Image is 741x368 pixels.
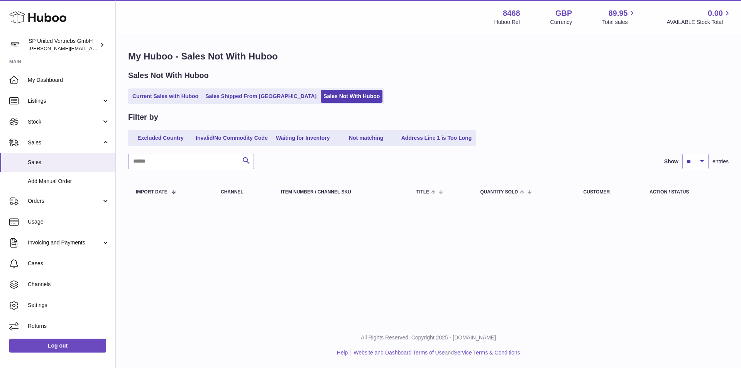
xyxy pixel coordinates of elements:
span: Import date [136,190,167,195]
span: My Dashboard [28,76,110,84]
h1: My Huboo - Sales Not With Huboo [128,50,729,63]
span: Total sales [602,19,636,26]
span: Add Manual Order [28,178,110,185]
p: All Rights Reserved. Copyright 2025 - [DOMAIN_NAME] [122,334,735,341]
span: Settings [28,302,110,309]
h2: Sales Not With Huboo [128,70,209,81]
a: Help [337,349,348,356]
div: Customer [584,190,634,195]
span: Cases [28,260,110,267]
div: SP United Vertriebs GmbH [29,37,98,52]
a: Service Terms & Conditions [454,349,520,356]
a: Sales Shipped From [GEOGRAPHIC_DATA] [203,90,319,103]
li: and [351,349,520,356]
a: Log out [9,339,106,353]
strong: GBP [555,8,572,19]
span: Listings [28,97,102,105]
span: Sales [28,139,102,146]
span: Title [416,190,429,195]
a: Address Line 1 is Too Long [399,132,475,144]
span: Invoicing and Payments [28,239,102,246]
span: entries [712,158,729,165]
div: Item Number / Channel SKU [281,190,401,195]
span: Channels [28,281,110,288]
a: 0.00 AVAILABLE Stock Total [667,8,732,26]
h2: Filter by [128,112,158,122]
span: [PERSON_NAME][EMAIL_ADDRESS][DOMAIN_NAME] [29,45,155,51]
strong: 8468 [503,8,520,19]
span: AVAILABLE Stock Total [667,19,732,26]
span: Sales [28,159,110,166]
a: Not matching [335,132,397,144]
a: Current Sales with Huboo [130,90,201,103]
a: 89.95 Total sales [602,8,636,26]
span: Orders [28,197,102,205]
img: tim@sp-united.com [9,39,21,51]
label: Show [664,158,678,165]
div: Currency [550,19,572,26]
a: Excluded Country [130,132,191,144]
span: Returns [28,322,110,330]
span: 89.95 [608,8,628,19]
a: Website and Dashboard Terms of Use [354,349,445,356]
a: Invalid/No Commodity Code [193,132,271,144]
a: Sales Not With Huboo [321,90,382,103]
div: Action / Status [650,190,721,195]
span: Usage [28,218,110,226]
a: Waiting for Inventory [272,132,334,144]
span: Stock [28,118,102,125]
span: Quantity Sold [480,190,518,195]
div: Channel [221,190,266,195]
span: 0.00 [708,8,723,19]
div: Huboo Ref [494,19,520,26]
